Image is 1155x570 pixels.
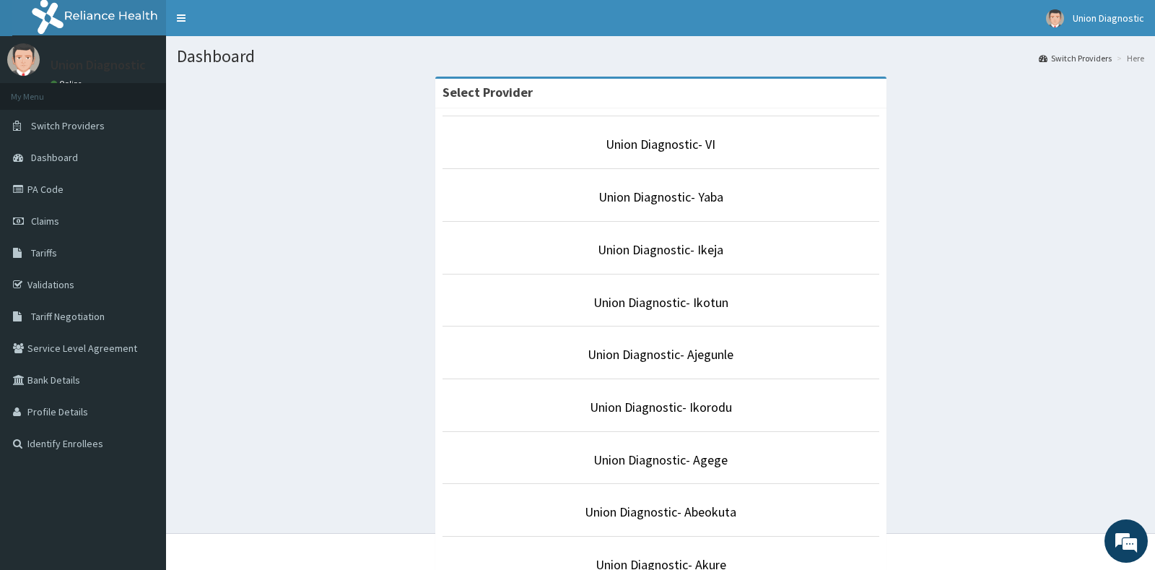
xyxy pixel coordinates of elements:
a: Union Diagnostic- Ikorodu [590,399,732,415]
span: Tariffs [31,246,57,259]
a: Union Diagnostic- Agege [593,452,728,468]
a: Union Diagnostic- Ikeja [598,241,723,258]
img: User Image [7,43,40,76]
strong: Select Provider [443,84,533,100]
a: Union Diagnostic- Ajegunle [588,346,733,363]
span: Tariff Negotiation [31,310,105,323]
a: Union Diagnostic- Abeokuta [585,504,736,520]
a: Online [51,79,85,89]
p: Union Diagnostic [51,59,146,72]
span: Claims [31,215,59,228]
a: Union Diagnostic- VI [606,136,715,152]
h1: Dashboard [177,47,1144,66]
li: Here [1113,52,1144,64]
img: User Image [1046,9,1064,27]
span: Switch Providers [31,119,105,132]
span: Union Diagnostic [1073,12,1144,25]
a: Union Diagnostic- Yaba [598,189,723,205]
span: Dashboard [31,151,78,164]
a: Switch Providers [1039,52,1112,64]
a: Union Diagnostic- Ikotun [593,294,728,311]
